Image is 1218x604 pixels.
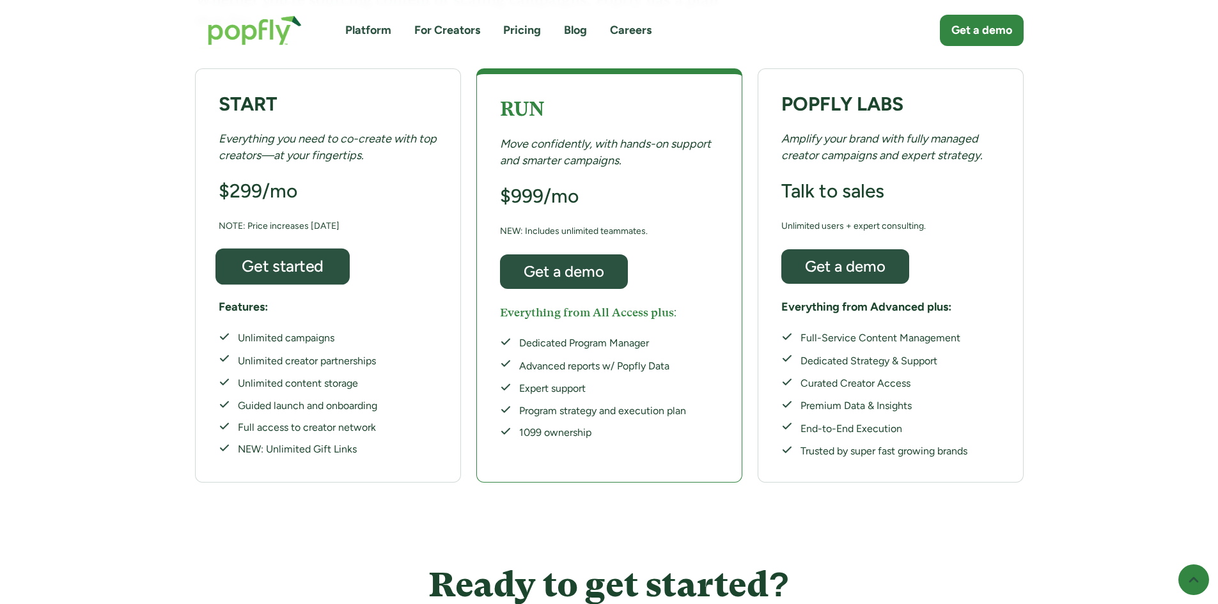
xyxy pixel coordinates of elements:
a: Get a demo [940,15,1024,46]
em: Amplify your brand with fully managed creator campaigns and expert strategy. [781,132,983,162]
a: Blog [564,22,587,38]
div: Program strategy and execution plan [519,404,686,418]
div: Get started [227,258,337,275]
div: Advanced reports w/ Popfly Data [519,358,686,374]
strong: START [219,92,277,116]
div: NOTE: Price increases [DATE] [219,218,340,234]
h4: Ready to get started? [428,566,790,603]
a: home [195,3,315,58]
a: Platform [345,22,391,38]
div: Dedicated Strategy & Support [800,353,967,369]
div: Curated Creator Access [800,376,967,391]
div: Get a demo [511,263,616,279]
div: Full access to creator network [238,421,377,435]
div: Trusted by super fast growing brands [800,444,967,458]
div: End-to-End Execution [800,421,967,437]
div: Unlimited campaigns [238,331,377,345]
a: Get started [215,249,350,285]
a: Get a demo [500,254,628,289]
div: Expert support [519,382,686,396]
div: Full-Service Content Management [800,331,967,345]
div: Unlimited content storage [238,376,377,391]
strong: RUN [500,98,544,120]
div: NEW: Includes unlimited teammates. [500,223,648,239]
div: 1099 ownership [519,426,686,440]
a: Pricing [503,22,541,38]
div: NEW: Unlimited Gift Links [238,442,377,456]
h5: Features: [219,299,268,315]
a: Careers [610,22,652,38]
div: Premium Data & Insights [800,399,967,413]
div: Get a demo [951,22,1012,38]
div: Get a demo [793,258,898,274]
a: For Creators [414,22,480,38]
strong: POPFLY LABS [781,92,903,116]
div: Guided launch and onboarding [238,399,377,413]
a: Get a demo [781,249,909,284]
em: Everything you need to co-create with top creators—at your fingertips. [219,132,437,162]
h5: Everything from All Access plus: [500,304,677,320]
h3: $999/mo [500,184,579,208]
div: Unlimited users + expert consulting. [781,218,926,234]
h3: $299/mo [219,179,297,203]
div: Unlimited creator partnerships [238,353,377,369]
em: Move confidently, with hands-on support and smarter campaigns. [500,137,711,167]
div: Dedicated Program Manager [519,336,686,350]
h3: Talk to sales [781,179,884,203]
h5: Everything from Advanced plus: [781,299,951,315]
